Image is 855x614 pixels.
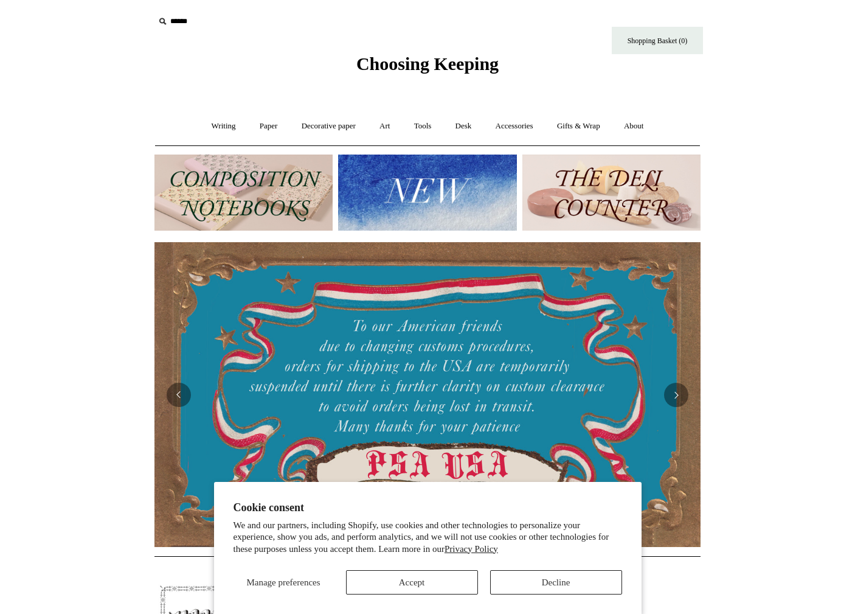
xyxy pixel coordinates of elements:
[154,242,701,546] img: USA PSA .jpg__PID:33428022-6587-48b7-8b57-d7eefc91f15a
[338,155,516,231] img: New.jpg__PID:f73bdf93-380a-4a35-bcfe-7823039498e1
[369,110,401,142] a: Art
[522,155,701,231] img: The Deli Counter
[613,110,655,142] a: About
[291,110,367,142] a: Decorative paper
[246,577,320,587] span: Manage preferences
[356,54,499,74] span: Choosing Keeping
[167,383,191,407] button: Previous
[403,110,443,142] a: Tools
[234,520,622,556] p: We and our partners, including Shopify, use cookies and other technologies to personalize your ex...
[356,63,499,72] a: Choosing Keeping
[234,570,334,595] button: Manage preferences
[445,544,498,554] a: Privacy Policy
[546,110,611,142] a: Gifts & Wrap
[490,570,622,595] button: Decline
[201,110,247,142] a: Writing
[249,110,289,142] a: Paper
[664,383,688,407] button: Next
[154,155,333,231] img: 202302 Composition ledgers.jpg__PID:69722ee6-fa44-49dd-a067-31375e5d54ec
[612,27,703,54] a: Shopping Basket (0)
[445,110,483,142] a: Desk
[346,570,478,595] button: Accept
[234,501,622,514] h2: Cookie consent
[485,110,544,142] a: Accessories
